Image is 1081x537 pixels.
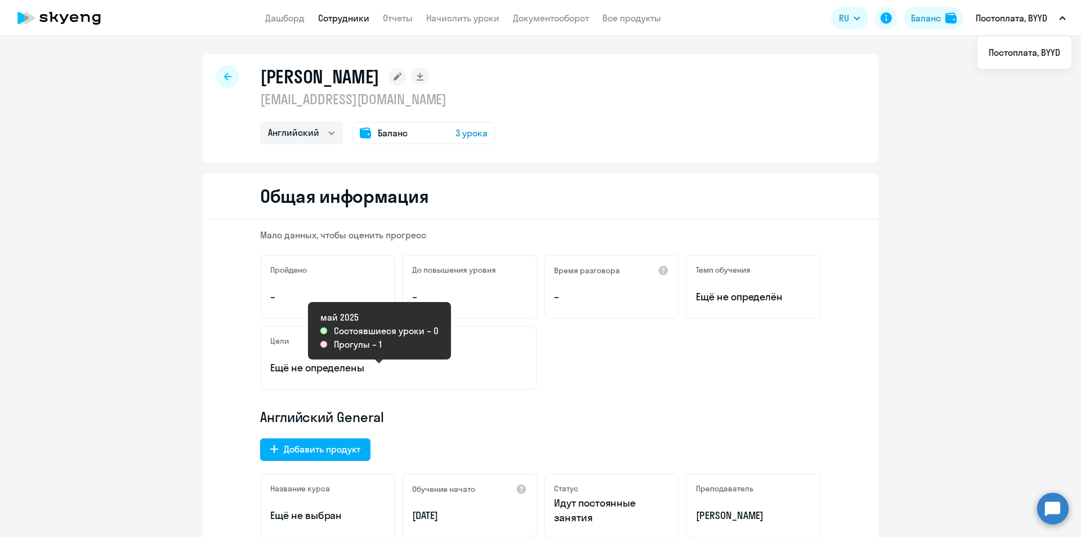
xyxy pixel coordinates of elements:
p: [DATE] [412,508,527,523]
p: – [412,290,527,304]
p: – [270,290,385,304]
h1: [PERSON_NAME] [260,65,379,88]
a: Сотрудники [318,12,369,24]
h5: Время разговора [554,265,620,276]
a: Отчеты [383,12,413,24]
img: balance [945,12,957,24]
p: – [554,290,669,304]
p: Ещё не выбран [270,508,385,523]
span: RU [839,11,849,25]
h5: Цели [270,336,289,346]
h5: Пройдено [270,265,307,275]
div: Добавить продукт [284,442,360,456]
a: Начислить уроки [426,12,499,24]
a: Все продукты [602,12,661,24]
h5: Обучение начато [412,484,475,494]
h5: Название курса [270,483,330,494]
p: Идут постоянные занятия [554,496,669,525]
p: [EMAIL_ADDRESS][DOMAIN_NAME] [260,90,495,108]
ul: RU [977,36,1071,69]
span: 3 урока [455,126,488,140]
p: [PERSON_NAME] [696,508,811,523]
a: Документооборот [513,12,589,24]
h5: Статус [554,483,578,494]
a: Дашборд [265,12,305,24]
button: Постоплата, BYYD [970,5,1071,32]
h5: Преподаватель [696,483,753,494]
p: Постоплата, BYYD [976,11,1047,25]
h5: До повышения уровня [412,265,496,275]
div: Баланс [911,11,941,25]
span: Английский General [260,408,384,426]
button: Добавить продукт [260,438,370,461]
button: Балансbalance [904,7,963,29]
p: Мало данных, чтобы оценить прогресс [260,229,821,241]
p: Ещё не определены [270,361,527,375]
h5: Темп обучения [696,265,751,275]
button: RU [831,7,868,29]
span: Ещё не определён [696,290,811,304]
h2: Общая информация [260,185,428,207]
span: Баланс [378,126,408,140]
